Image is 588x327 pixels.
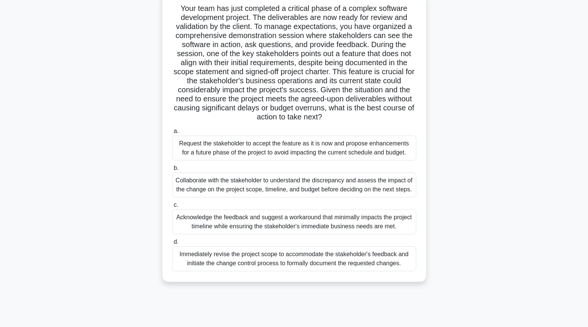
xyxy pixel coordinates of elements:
div: Request the stakeholder to accept the feature as it is now and propose enhancements for a future ... [172,136,416,160]
h5: Your team has just completed a critical phase of a complex software development project. The deli... [171,4,417,122]
span: b. [174,165,179,171]
div: Collaborate with the stakeholder to understand the discrepancy and assess the impact of the chang... [172,173,416,197]
span: c. [174,202,178,208]
span: a. [174,128,179,134]
div: Immediately revise the project scope to accommodate the stakeholder's feedback and initiate the c... [172,246,416,271]
span: d. [174,238,179,245]
div: Acknowledge the feedback and suggest a workaround that minimally impacts the project timeline whi... [172,209,416,234]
